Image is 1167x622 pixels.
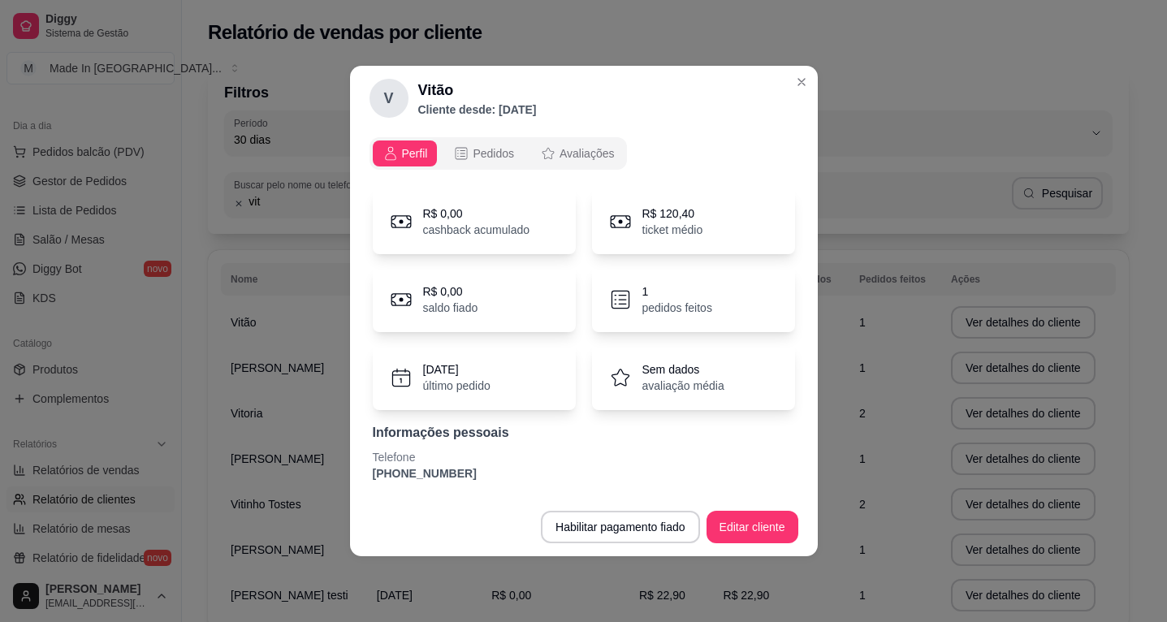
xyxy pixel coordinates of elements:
[370,79,408,118] div: V
[642,222,703,238] p: ticket médio
[642,300,712,316] p: pedidos feitos
[423,283,478,300] p: R$ 0,00
[707,511,798,543] button: Editar cliente
[373,465,795,482] p: [PHONE_NUMBER]
[373,449,795,465] p: Telefone
[423,222,530,238] p: cashback acumulado
[423,205,530,222] p: R$ 0,00
[370,137,798,170] div: opções
[473,145,514,162] span: Pedidos
[642,378,724,394] p: avaliação média
[418,79,537,102] h2: Vitão
[541,511,700,543] button: Habilitar pagamento fiado
[789,69,815,95] button: Close
[423,361,491,378] p: [DATE]
[642,361,724,378] p: Sem dados
[402,145,428,162] span: Perfil
[423,378,491,394] p: último pedido
[642,283,712,300] p: 1
[373,423,795,443] p: Informações pessoais
[642,205,703,222] p: R$ 120,40
[370,137,628,170] div: opções
[418,102,537,118] p: Cliente desde: [DATE]
[560,145,614,162] span: Avaliações
[423,300,478,316] p: saldo fiado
